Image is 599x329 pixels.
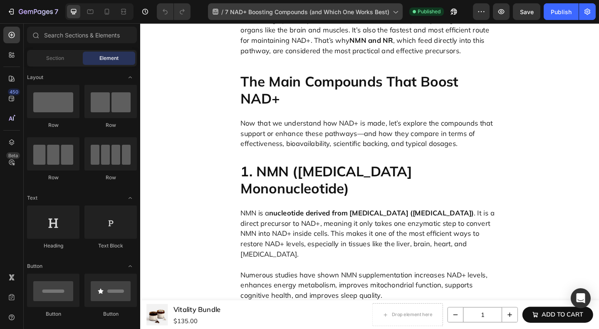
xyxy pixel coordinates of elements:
strong: NMN and NR [228,14,275,23]
button: increment [394,309,410,325]
button: Save [513,3,540,20]
p: NMN is a . It is a direct precursor to NAD+, meaning it only takes one enzymatic step to convert ... [109,200,390,257]
h1: Vitality Bundle [35,305,88,318]
strong: nucleotide derived from [MEDICAL_DATA] ([MEDICAL_DATA]) [140,201,363,211]
p: Numerous studies have shown NMN supplementation increases NAD+ levels, enhances energy metabolism... [109,257,390,302]
span: Element [99,54,119,62]
div: Row [27,121,79,129]
span: Toggle open [124,260,137,273]
div: Add to cart [436,312,482,322]
span: Save [520,8,534,15]
button: Publish [544,3,579,20]
button: Add to cart [416,308,493,326]
button: decrement [334,309,351,325]
iframe: Design area [140,23,599,329]
span: Text [27,194,37,202]
div: Button [84,310,137,318]
span: Published [418,8,441,15]
div: Drop element here [273,314,317,320]
span: Toggle open [124,71,137,84]
span: Button [27,262,42,270]
div: Text Block [84,242,137,250]
div: Publish [551,7,572,16]
input: Search Sections & Elements [27,27,137,43]
span: Section [46,54,64,62]
input: quantity [351,309,394,325]
p: 7 [54,7,58,17]
div: Heading [27,242,79,250]
p: Now that we understand how NAD+ is made, let’s explore the compounds that support or enhance thes... [109,103,390,136]
span: Layout [27,74,43,81]
div: Row [27,174,79,181]
span: 7 NAD+ Boosting Compounds (and Which One Works Best) [225,7,389,16]
button: 7 [3,3,62,20]
div: Row [84,174,137,181]
span: / [221,7,223,16]
div: Open Intercom Messenger [571,288,591,308]
div: Row [84,121,137,129]
div: Beta [6,152,20,159]
div: Undo/Redo [157,3,191,20]
div: Button [27,310,79,318]
div: 450 [8,89,20,95]
h2: 1. NMN ([MEDICAL_DATA] Mononucleotide) [108,151,391,190]
span: Toggle open [124,191,137,205]
h2: The Main Compounds That Boost NAD+ [108,53,391,92]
